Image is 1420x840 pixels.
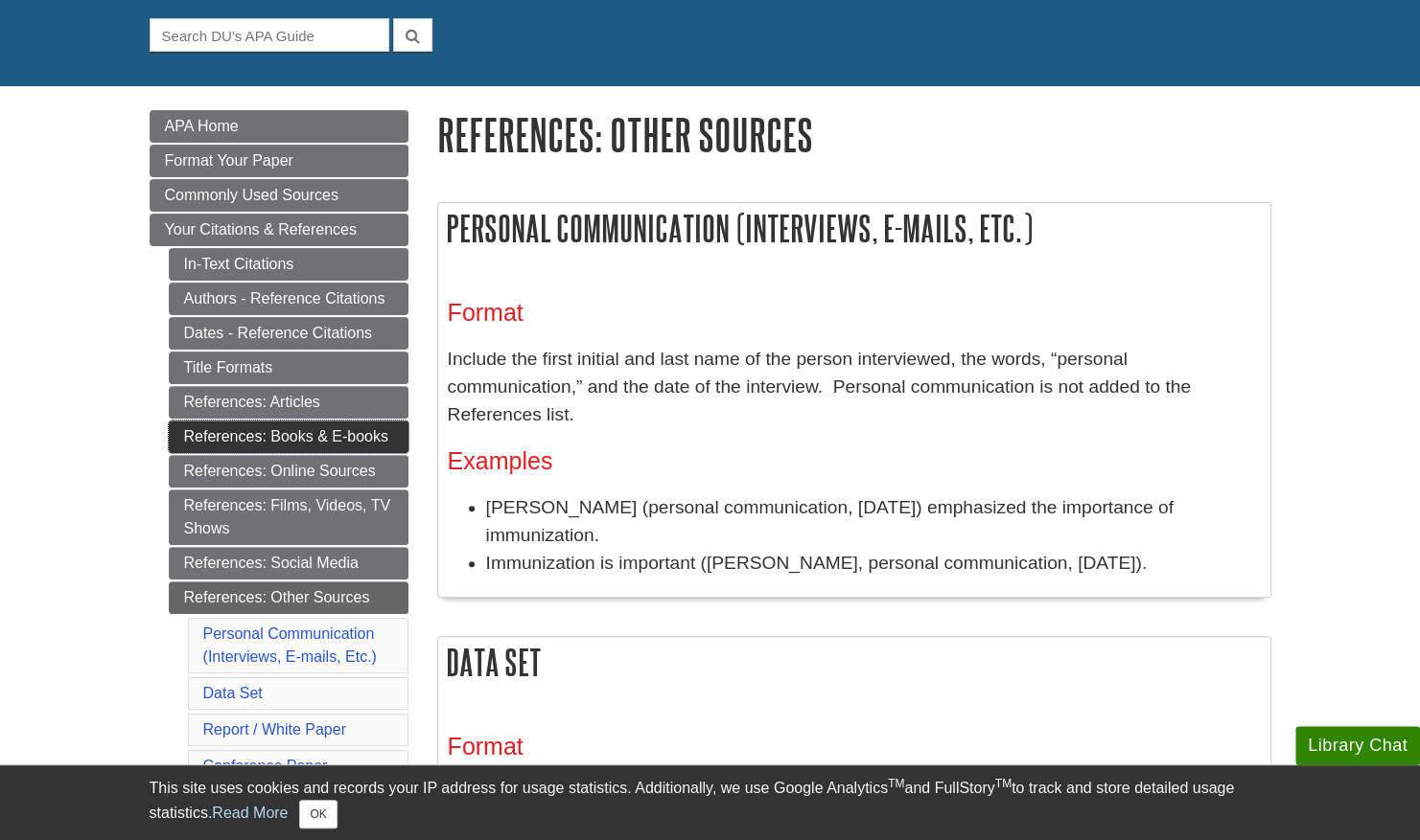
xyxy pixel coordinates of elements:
[203,721,346,738] a: Report / White Paper
[486,494,1261,550] li: [PERSON_NAME] (personal communication, [DATE]) emphasized the importance of immunization.
[169,352,408,384] a: Title Formats
[169,489,408,545] a: References: Films, Videos, TV Shows
[169,455,408,488] a: References: Online Sources
[150,214,408,246] a: Your Citations & References
[448,447,1261,475] h3: Examples
[448,733,1261,761] h3: Format
[150,110,408,143] a: APA Home
[438,637,1270,688] h2: Data Set
[448,299,1261,327] h3: Format
[203,685,263,701] a: Data Set
[448,346,1261,428] p: Include the first initial and last name of the person interviewed, the words, “personal communica...
[169,581,408,614] a: References: Other Sources
[888,777,904,790] sup: TM
[169,386,408,419] a: References: Articles
[169,248,408,281] a: In-Text Citations
[165,118,239,134] span: APA Home
[165,152,293,169] span: Format Your Paper
[169,283,408,315] a: Authors - Reference Citations
[169,420,408,453] a: References: Books & E-books
[165,187,338,203] span: Commonly Used Sources
[150,777,1271,829] div: This site uses cookies and records your IP address for usage statistics. Additionally, we use Goo...
[437,110,1271,159] h1: References: Other Sources
[169,317,408,350] a: Dates - Reference Citations
[486,550,1261,578] li: Immunization is important ([PERSON_NAME], personal communication, [DATE]).
[995,777,1012,790] sup: TM
[203,758,328,774] a: Conference Paper
[438,203,1270,254] h2: Personal Communication (Interviews, E-mails, Etc.)
[212,805,288,821] a: Read More
[150,179,408,212] a: Commonly Used Sources
[169,547,408,579] a: References: Social Media
[203,625,377,665] a: Personal Communication (Interviews, E-mails, Etc.)
[165,221,357,238] span: Your Citations & References
[150,18,389,52] input: Search DU's APA Guide
[299,800,337,829] button: Close
[150,145,408,177] a: Format Your Paper
[1295,726,1420,765] button: Library Chat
